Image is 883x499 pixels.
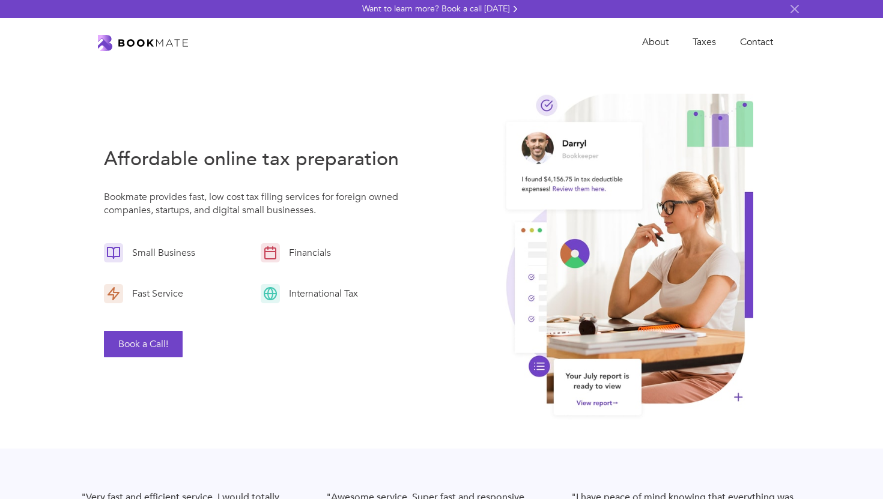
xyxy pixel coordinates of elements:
div: Small Business [123,246,198,259]
a: home [98,34,188,52]
div: Financials [280,246,334,259]
a: Want to learn more? Book a call [DATE] [362,3,521,15]
p: Bookmate provides fast, low cost tax filing services for foreign owned companies, startups, and d... [104,190,408,223]
a: Contact [728,30,785,55]
button: Book a Call! [104,331,183,357]
a: About [630,30,681,55]
div: Fast Service [123,287,186,300]
a: Taxes [681,30,728,55]
h3: Affordable online tax preparation [104,146,408,172]
div: International Tax [280,287,361,300]
div: Want to learn more? Book a call [DATE] [362,3,510,15]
